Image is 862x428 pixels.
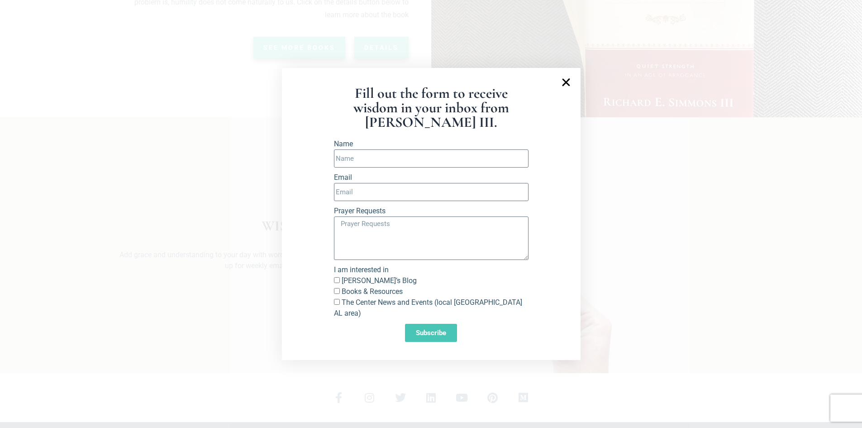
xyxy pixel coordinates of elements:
label: Name [334,139,353,149]
label: Prayer Requests [334,206,386,216]
label: I am interested in [334,264,389,275]
a: Close [561,77,571,88]
button: Subscribe [405,324,457,342]
input: Name [334,149,529,168]
h1: Fill out the form to receive wisdom in your inbox from [PERSON_NAME] III. [334,86,529,130]
span: Subscribe [416,330,446,337]
label: Books & Resources [342,287,403,296]
label: Email [334,172,352,183]
input: Email [334,183,529,201]
label: The Center News and Events (local [GEOGRAPHIC_DATA] AL area) [334,298,522,317]
label: [PERSON_NAME]’s Blog [342,276,417,285]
